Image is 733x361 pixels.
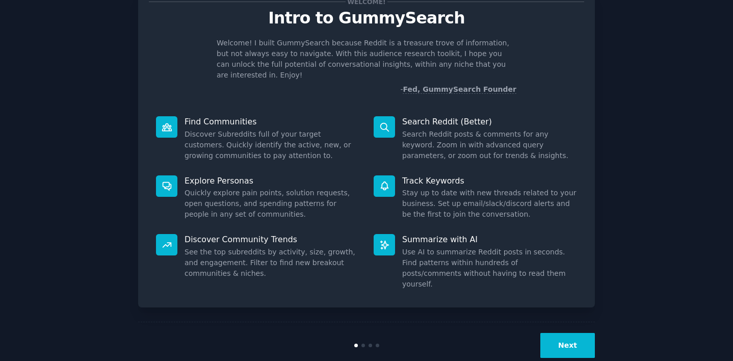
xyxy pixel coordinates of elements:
[185,234,359,245] p: Discover Community Trends
[403,85,516,94] a: Fed, GummySearch Founder
[185,129,359,161] dd: Discover Subreddits full of your target customers. Quickly identify the active, new, or growing c...
[217,38,516,81] p: Welcome! I built GummySearch because Reddit is a treasure trove of information, but not always ea...
[402,116,577,127] p: Search Reddit (Better)
[400,84,516,95] div: -
[402,175,577,186] p: Track Keywords
[185,175,359,186] p: Explore Personas
[185,247,359,279] dd: See the top subreddits by activity, size, growth, and engagement. Filter to find new breakout com...
[185,116,359,127] p: Find Communities
[540,333,595,358] button: Next
[149,9,584,27] p: Intro to GummySearch
[185,188,359,220] dd: Quickly explore pain points, solution requests, open questions, and spending patterns for people ...
[402,234,577,245] p: Summarize with AI
[402,129,577,161] dd: Search Reddit posts & comments for any keyword. Zoom in with advanced query parameters, or zoom o...
[402,188,577,220] dd: Stay up to date with new threads related to your business. Set up email/slack/discord alerts and ...
[402,247,577,290] dd: Use AI to summarize Reddit posts in seconds. Find patterns within hundreds of posts/comments with...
